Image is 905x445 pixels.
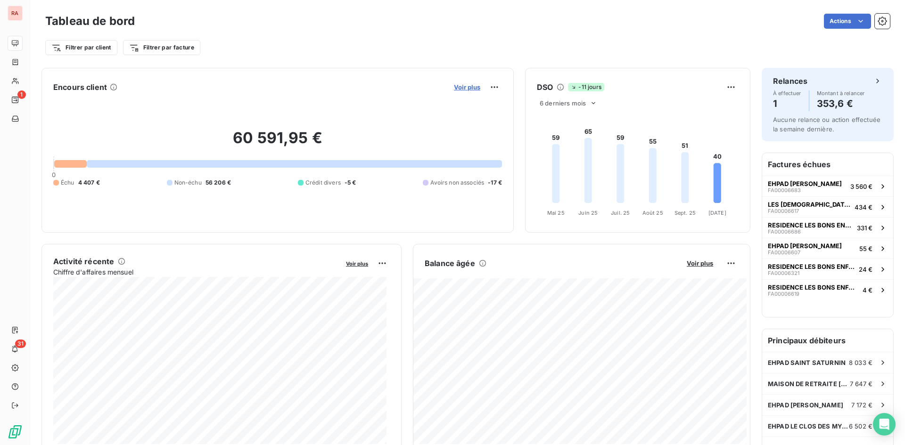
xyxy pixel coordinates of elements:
[762,259,893,279] button: RESIDENCE LES BONS ENFANTSFA0000632124 €
[762,196,893,217] button: LES [DEMOGRAPHIC_DATA]FA00006617434 €
[684,259,716,267] button: Voir plus
[768,291,799,297] span: FA00006619
[768,187,801,193] span: FA00006683
[53,256,114,267] h6: Activité récente
[768,422,849,430] span: EHPAD LE CLOS DES MYOSOTIS
[773,90,801,96] span: À effectuer
[78,178,100,187] span: 4 407 €
[850,380,872,388] span: 7 647 €
[855,203,872,211] span: 434 €
[768,250,800,255] span: FA00006607
[547,210,565,216] tspan: Mai 25
[773,116,880,133] span: Aucune relance ou action effectuée la semaine dernière.
[762,238,893,259] button: EHPAD [PERSON_NAME]FA0000660755 €
[8,424,23,439] img: Logo LeanPay
[53,267,339,277] span: Chiffre d'affaires mensuel
[488,178,502,187] span: -17 €
[768,401,843,409] span: EHPAD [PERSON_NAME]
[817,90,865,96] span: Montant à relancer
[454,83,480,91] span: Voir plus
[768,221,853,229] span: RESIDENCE LES BONS ENFANTS
[768,180,842,187] span: EHPAD [PERSON_NAME]
[768,263,855,270] span: RESIDENCE LES BONS ENFANTS
[45,40,117,55] button: Filtrer par client
[343,259,371,267] button: Voir plus
[568,83,604,91] span: -11 jours
[305,178,341,187] span: Crédit divers
[762,279,893,300] button: RESIDENCE LES BONS ENFANTSFA000066194 €
[708,210,726,216] tspan: [DATE]
[768,208,799,214] span: FA00006617
[345,178,356,187] span: -5 €
[346,260,368,267] span: Voir plus
[873,413,896,436] div: Open Intercom Messenger
[537,81,553,93] h6: DSO
[540,99,586,107] span: 6 derniers mois
[851,401,872,409] span: 7 172 €
[859,266,872,273] span: 24 €
[8,6,23,21] div: RA
[675,210,696,216] tspan: Sept. 25
[773,75,807,87] h6: Relances
[430,178,484,187] span: Avoirs non associés
[45,13,135,30] h3: Tableau de bord
[762,153,893,176] h6: Factures échues
[768,380,850,388] span: MAISON DE RETRAITE [PERSON_NAME]
[174,178,202,187] span: Non-échu
[863,286,872,294] span: 4 €
[859,245,872,252] span: 55 €
[768,270,799,276] span: FA00006321
[611,210,630,216] tspan: Juil. 25
[578,210,598,216] tspan: Juin 25
[768,201,851,208] span: LES [DEMOGRAPHIC_DATA]
[849,359,872,366] span: 8 033 €
[850,183,872,190] span: 3 560 €
[451,83,483,91] button: Voir plus
[857,224,872,232] span: 331 €
[768,229,801,235] span: FA00006686
[123,40,200,55] button: Filtrer par facture
[52,171,56,178] span: 0
[206,178,231,187] span: 56 206 €
[425,258,475,269] h6: Balance âgée
[53,81,107,93] h6: Encours client
[817,96,865,111] h4: 353,6 €
[824,14,871,29] button: Actions
[17,90,26,99] span: 1
[762,329,893,352] h6: Principaux débiteurs
[768,359,846,366] span: EHPAD SAINT SATURNIN
[15,340,26,348] span: 31
[53,129,502,157] h2: 60 591,95 €
[687,259,713,267] span: Voir plus
[61,178,74,187] span: Échu
[773,96,801,111] h4: 1
[762,217,893,238] button: RESIDENCE LES BONS ENFANTSFA00006686331 €
[762,176,893,196] button: EHPAD [PERSON_NAME]FA000066833 560 €
[849,422,872,430] span: 6 502 €
[642,210,663,216] tspan: Août 25
[768,242,842,250] span: EHPAD [PERSON_NAME]
[768,283,859,291] span: RESIDENCE LES BONS ENFANTS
